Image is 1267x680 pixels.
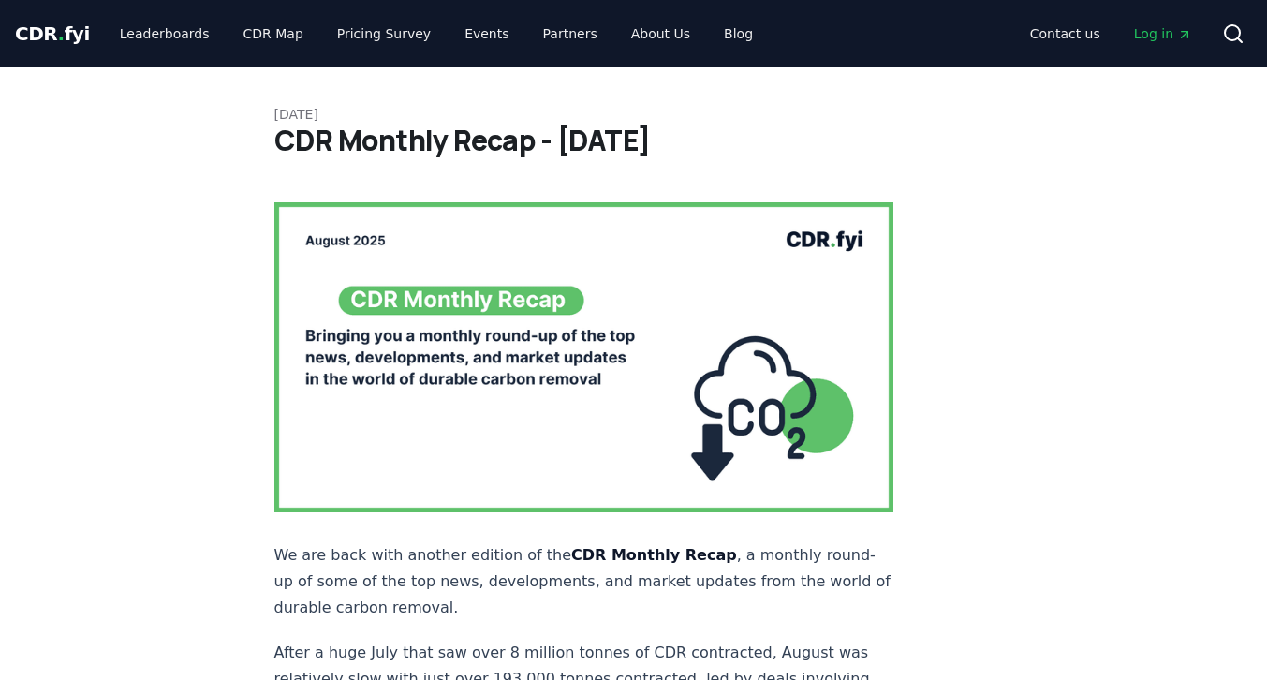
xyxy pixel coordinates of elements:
a: Log in [1119,17,1207,51]
a: Leaderboards [105,17,225,51]
a: Events [449,17,523,51]
p: We are back with another edition of the , a monthly round-up of some of the top news, development... [274,542,894,621]
strong: CDR Monthly Recap [571,546,737,564]
p: [DATE] [274,105,994,124]
nav: Main [105,17,768,51]
span: . [58,22,65,45]
nav: Main [1015,17,1207,51]
a: Blog [709,17,768,51]
img: blog post image [274,202,894,512]
a: Contact us [1015,17,1115,51]
a: Partners [528,17,612,51]
span: CDR fyi [15,22,90,45]
h1: CDR Monthly Recap - [DATE] [274,124,994,157]
span: Log in [1134,24,1192,43]
a: CDR Map [228,17,318,51]
a: Pricing Survey [322,17,446,51]
a: About Us [616,17,705,51]
a: CDR.fyi [15,21,90,47]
